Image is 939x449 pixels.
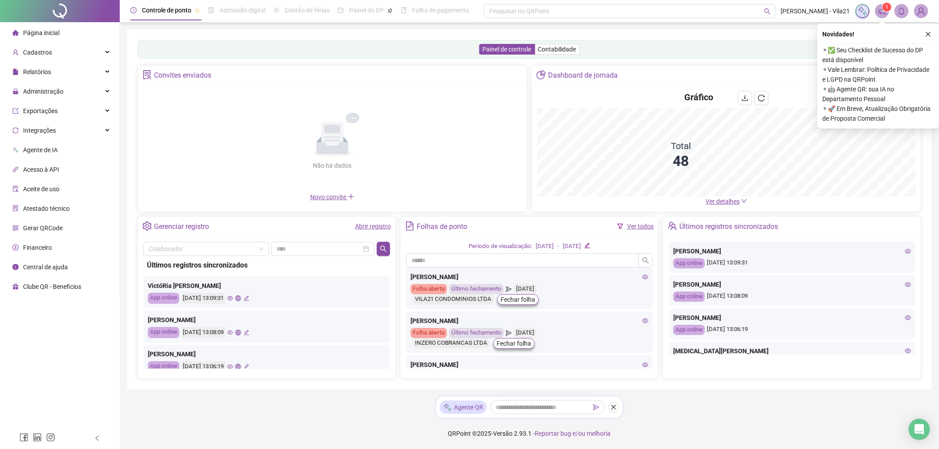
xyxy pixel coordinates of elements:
div: [DATE] 13:08:09 [673,291,911,302]
span: notification [878,7,886,15]
div: [PERSON_NAME] [673,246,911,256]
span: sun [273,7,280,13]
span: linkedin [33,433,42,442]
div: Dashboard de jornada [548,68,618,83]
div: INZERO COBRANCAS LTDA [413,338,489,348]
span: Gerar QRCode [23,224,63,232]
span: send [506,284,512,294]
span: ⚬ 🤖 Agente QR: sua IA no Departamento Pessoal [823,84,934,104]
span: Acesso à API [23,166,59,173]
button: Fechar folha [493,338,535,349]
span: book [401,7,407,13]
span: file-text [405,221,414,231]
span: Novo convite [310,193,355,201]
span: pie-chart [537,70,546,79]
span: edit [244,295,249,301]
span: audit [12,186,19,192]
span: solution [142,70,152,79]
span: filter [617,223,623,229]
span: eye [227,295,233,301]
span: eye [905,348,911,354]
span: solution [12,205,19,212]
span: edit [244,364,249,370]
div: Últimos registros sincronizados [147,260,387,271]
span: eye [642,318,648,324]
span: Clube QR - Beneficios [23,283,81,290]
span: eye [905,248,911,254]
span: eye [905,315,911,321]
span: export [12,108,19,114]
h4: Gráfico [685,91,714,103]
div: [DATE] [514,328,537,338]
div: Agente QR [440,401,487,414]
span: qrcode [12,225,19,231]
span: dashboard [338,7,344,13]
span: search [642,257,649,264]
span: lock [12,88,19,95]
span: Central de ajuda [23,264,68,271]
span: Versão [493,430,513,437]
div: App online [673,291,705,302]
span: Controle de ponto [142,7,191,14]
a: Ver todos [627,223,654,230]
sup: 1 [883,3,892,12]
span: reload [758,95,765,102]
span: left [94,435,100,441]
span: send [593,404,600,410]
span: eye [227,330,233,335]
div: App online [673,258,705,268]
span: team [668,221,677,231]
span: Contabilidade [538,46,576,53]
div: App online [148,327,179,338]
span: plus [347,193,355,200]
span: Fechar folha [497,339,531,348]
span: pushpin [387,8,393,13]
div: Período de visualização: [469,242,532,251]
span: edit [584,243,590,248]
div: [DATE] [563,242,581,251]
span: bell [898,7,906,15]
span: Financeiro [23,244,52,251]
span: Painel do DP [349,7,384,14]
span: ⚬ ✅ Seu Checklist de Sucesso do DP está disponível [823,45,934,65]
span: clock-circle [130,7,137,13]
div: Folha aberta [410,284,447,294]
div: [PERSON_NAME] [148,349,386,359]
div: App online [673,325,705,335]
span: Novidades ! [823,29,855,39]
div: Último fechamento [449,328,504,338]
div: Folha aberta [410,328,447,338]
span: Página inicial [23,29,59,36]
span: dollar [12,244,19,251]
span: info-circle [12,264,19,270]
footer: QRPoint © 2025 - 2.93.1 - [120,418,939,449]
span: Fechar folha [501,295,535,304]
button: Fechar folha [497,294,539,305]
div: [PERSON_NAME] [410,360,648,370]
span: Integrações [23,127,56,134]
span: Reportar bug e/ou melhoria [535,430,611,437]
span: global [235,330,241,335]
span: Atestado técnico [23,205,70,212]
div: [MEDICAL_DATA][PERSON_NAME] [673,346,911,356]
span: search [380,245,387,252]
span: send [506,328,512,338]
span: Painel de controle [483,46,532,53]
span: facebook [20,433,28,442]
span: global [235,364,241,370]
div: Folhas de ponto [417,219,467,234]
a: Ver detalhes down [706,198,747,205]
span: ⚬ 🚀 Em Breve, Atualização Obrigatória de Proposta Comercial [823,104,934,123]
span: edit [244,330,249,335]
div: [PERSON_NAME] [673,280,911,289]
span: pushpin [195,8,200,13]
span: file-done [208,7,214,13]
span: api [12,166,19,173]
div: App online [148,293,179,304]
span: down [741,198,747,204]
a: Abrir registro [355,223,391,230]
div: [DATE] 13:06:19 [673,325,911,335]
span: search [764,8,771,15]
span: Gestão de férias [285,7,330,14]
span: home [12,30,19,36]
